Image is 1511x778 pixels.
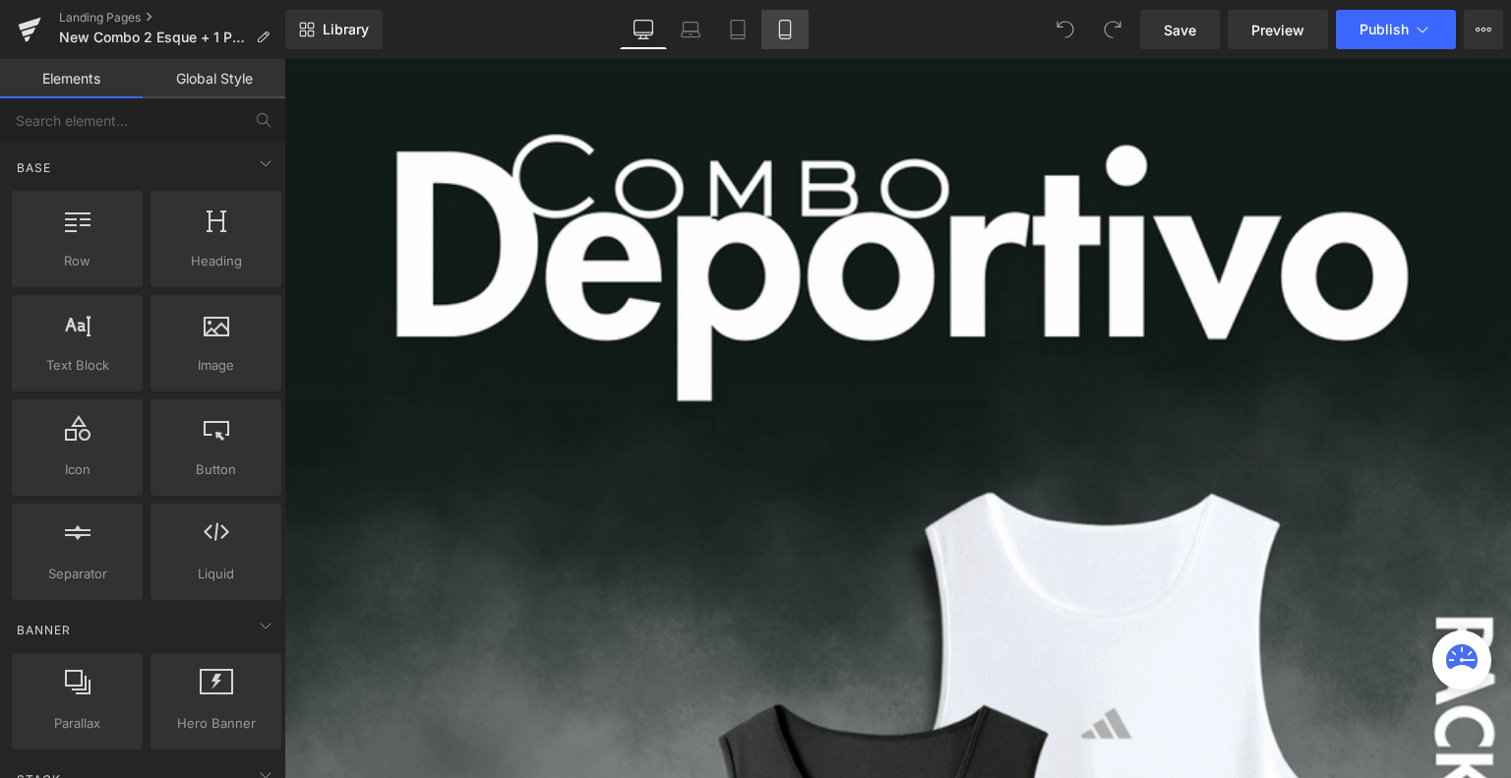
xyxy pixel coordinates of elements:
button: Undo [1046,10,1085,49]
span: Button [156,459,275,480]
a: Laptop [667,10,714,49]
span: Banner [15,621,73,639]
span: Parallax [18,713,137,734]
span: Image [156,355,275,376]
span: Liquid [156,564,275,584]
span: Icon [18,459,137,480]
span: Save [1164,20,1196,40]
span: Library [323,21,369,38]
a: Global Style [143,59,285,98]
span: Separator [18,564,137,584]
span: Preview [1251,20,1304,40]
span: Row [18,251,137,271]
span: Base [15,158,53,177]
a: New Library [285,10,383,49]
span: Text Block [18,355,137,376]
a: Mobile [761,10,809,49]
a: Desktop [620,10,667,49]
a: Preview [1228,10,1328,49]
span: Publish [1360,22,1409,37]
button: Redo [1093,10,1132,49]
button: Publish [1336,10,1456,49]
span: New Combo 2 Esque + 1 Pant con licra Adidas [59,30,248,45]
span: Heading [156,251,275,271]
a: Tablet [714,10,761,49]
span: Hero Banner [156,713,275,734]
a: Landing Pages [59,10,285,26]
button: More [1464,10,1503,49]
